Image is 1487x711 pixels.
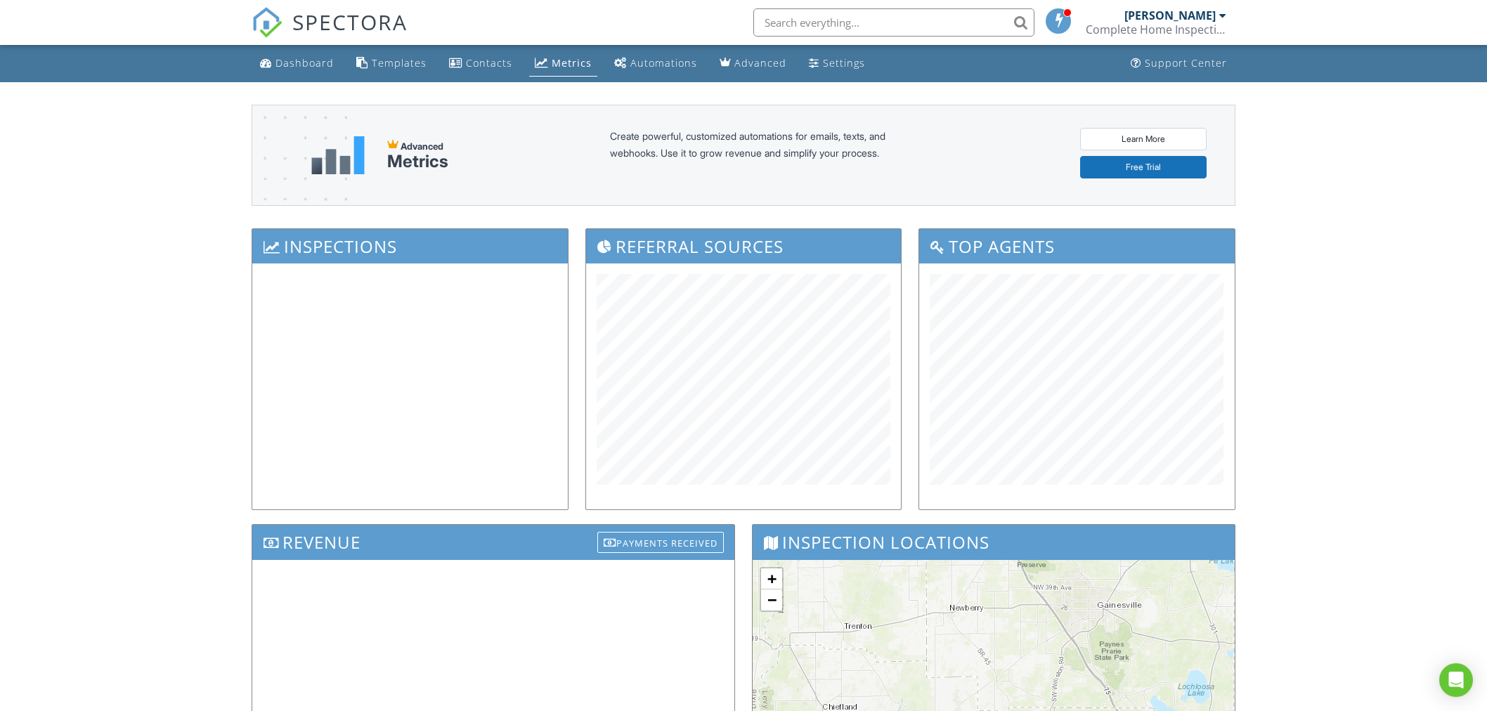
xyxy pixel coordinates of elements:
[761,589,782,611] a: Zoom out
[252,525,734,559] h3: Revenue
[387,152,448,171] div: Metrics
[597,532,724,553] div: Payments Received
[1080,128,1207,150] a: Learn More
[351,51,432,77] a: Templates
[401,141,443,152] span: Advanced
[1086,22,1226,37] div: Complete Home Inspections Plus
[1125,51,1233,77] a: Support Center
[630,56,697,70] div: Automations
[292,7,408,37] span: SPECTORA
[372,56,427,70] div: Templates
[734,56,786,70] div: Advanced
[311,136,365,174] img: metrics-aadfce2e17a16c02574e7fc40e4d6b8174baaf19895a402c862ea781aae8ef5b.svg
[252,7,283,38] img: The Best Home Inspection Software - Spectora
[466,56,512,70] div: Contacts
[609,51,703,77] a: Automations (Basic)
[252,105,347,261] img: advanced-banner-bg-f6ff0eecfa0ee76150a1dea9fec4b49f333892f74bc19f1b897a312d7a1b2ff3.png
[252,19,408,48] a: SPECTORA
[252,229,568,263] h3: Inspections
[254,51,339,77] a: Dashboard
[753,8,1034,37] input: Search everything...
[586,229,902,263] h3: Referral Sources
[1124,8,1216,22] div: [PERSON_NAME]
[1145,56,1227,70] div: Support Center
[823,56,865,70] div: Settings
[1439,663,1473,697] div: Open Intercom Messenger
[552,56,592,70] div: Metrics
[443,51,518,77] a: Contacts
[714,51,792,77] a: Advanced
[610,128,919,183] div: Create powerful, customized automations for emails, texts, and webhooks. Use it to grow revenue a...
[753,525,1235,559] h3: Inspection Locations
[761,568,782,589] a: Zoom in
[275,56,334,70] div: Dashboard
[1080,156,1207,178] a: Free Trial
[529,51,597,77] a: Metrics
[919,229,1235,263] h3: Top Agents
[597,528,724,552] a: Payments Received
[803,51,871,77] a: Settings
